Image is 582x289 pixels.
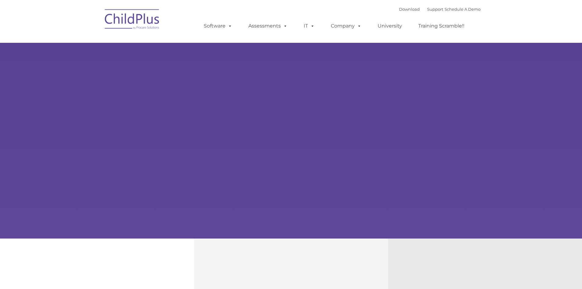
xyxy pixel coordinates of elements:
[325,20,368,32] a: Company
[412,20,470,32] a: Training Scramble!!
[102,5,163,35] img: ChildPlus by Procare Solutions
[298,20,321,32] a: IT
[198,20,238,32] a: Software
[399,7,420,12] a: Download
[242,20,294,32] a: Assessments
[372,20,408,32] a: University
[427,7,443,12] a: Support
[445,7,481,12] a: Schedule A Demo
[399,7,481,12] font: |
